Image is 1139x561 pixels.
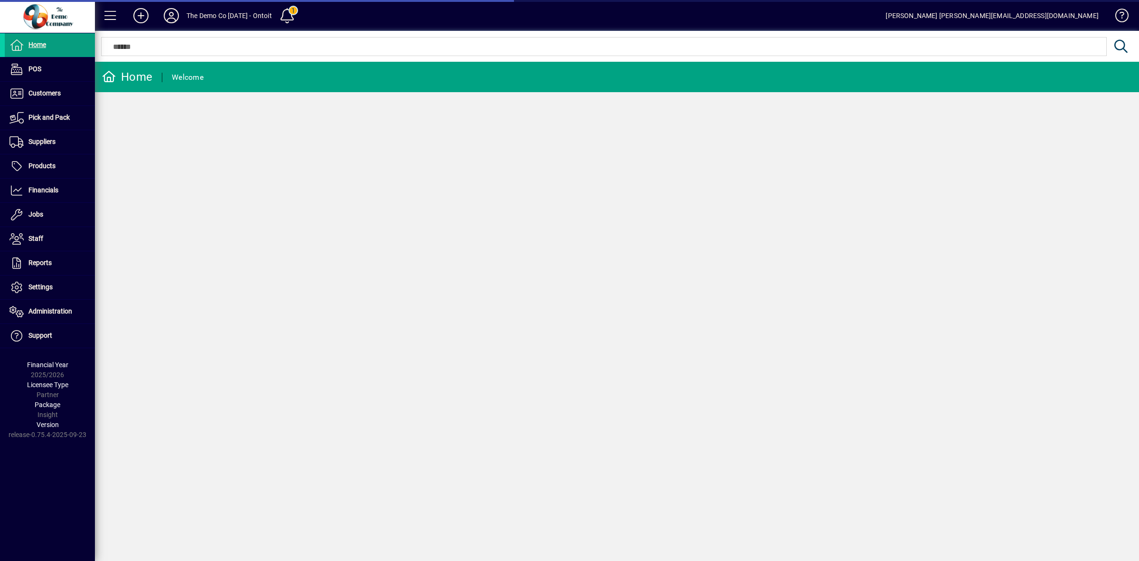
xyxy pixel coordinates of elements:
[5,300,95,323] a: Administration
[5,179,95,202] a: Financials
[5,154,95,178] a: Products
[5,203,95,227] a: Jobs
[27,381,68,389] span: Licensee Type
[5,276,95,299] a: Settings
[5,227,95,251] a: Staff
[5,130,95,154] a: Suppliers
[5,57,95,81] a: POS
[28,89,61,97] span: Customers
[187,8,272,23] div: The Demo Co [DATE] - Ontoit
[172,70,204,85] div: Welcome
[1108,2,1127,33] a: Knowledge Base
[28,259,52,266] span: Reports
[37,421,59,428] span: Version
[5,324,95,348] a: Support
[28,210,43,218] span: Jobs
[35,401,60,409] span: Package
[156,7,187,24] button: Profile
[28,307,72,315] span: Administration
[28,138,56,145] span: Suppliers
[28,114,70,121] span: Pick and Pack
[5,106,95,130] a: Pick and Pack
[5,251,95,275] a: Reports
[28,235,43,242] span: Staff
[28,332,52,339] span: Support
[28,283,53,291] span: Settings
[102,69,152,85] div: Home
[126,7,156,24] button: Add
[27,361,68,369] span: Financial Year
[5,82,95,105] a: Customers
[28,41,46,48] span: Home
[886,8,1099,23] div: [PERSON_NAME] [PERSON_NAME][EMAIL_ADDRESS][DOMAIN_NAME]
[28,162,56,170] span: Products
[28,65,41,73] span: POS
[28,186,58,194] span: Financials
